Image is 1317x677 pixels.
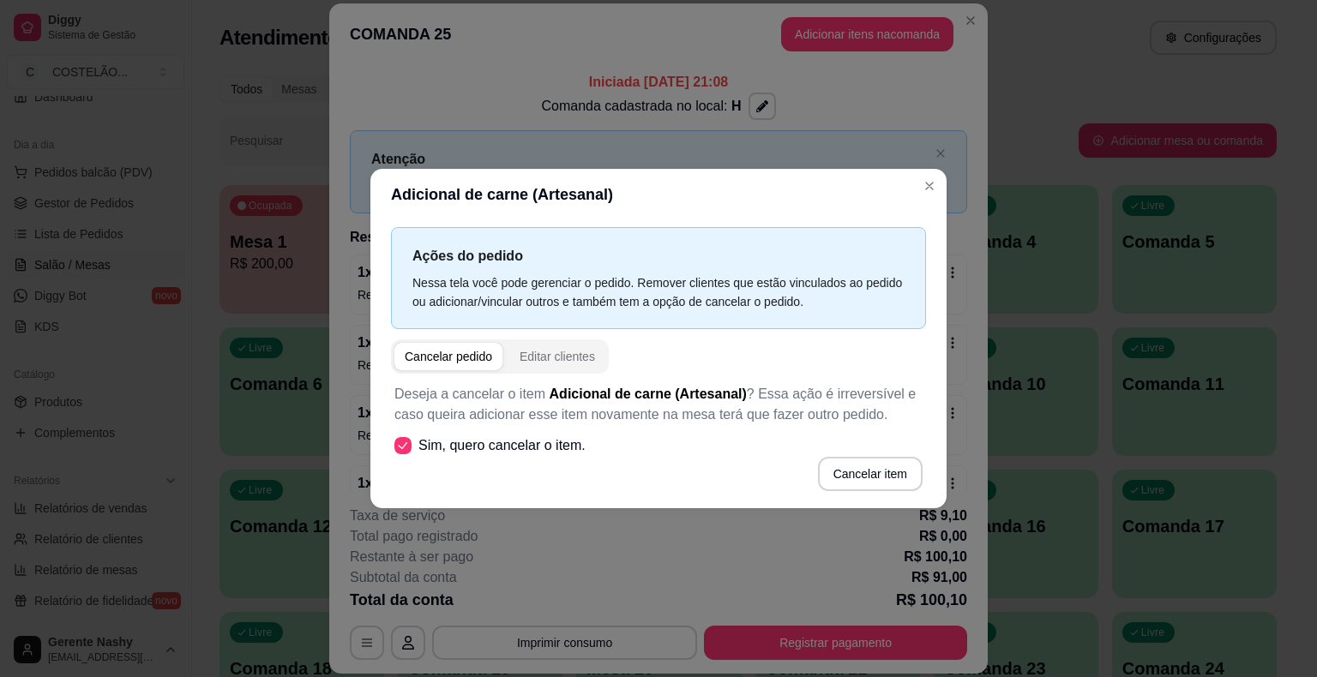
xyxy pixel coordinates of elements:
[418,435,586,456] span: Sim, quero cancelar o item.
[818,457,923,491] button: Cancelar item
[412,245,905,267] p: Ações do pedido
[916,172,943,200] button: Close
[412,273,905,311] div: Nessa tela você pode gerenciar o pedido. Remover clientes que estão vinculados ao pedido ou adici...
[394,384,923,425] p: Deseja a cancelar o item ? Essa ação é irreversível e caso queira adicionar esse item novamente n...
[550,386,747,401] span: Adicional de carne (Artesanal)
[405,348,492,365] div: Cancelar pedido
[520,348,595,365] div: Editar clientes
[370,169,947,220] header: Adicional de carne (Artesanal)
